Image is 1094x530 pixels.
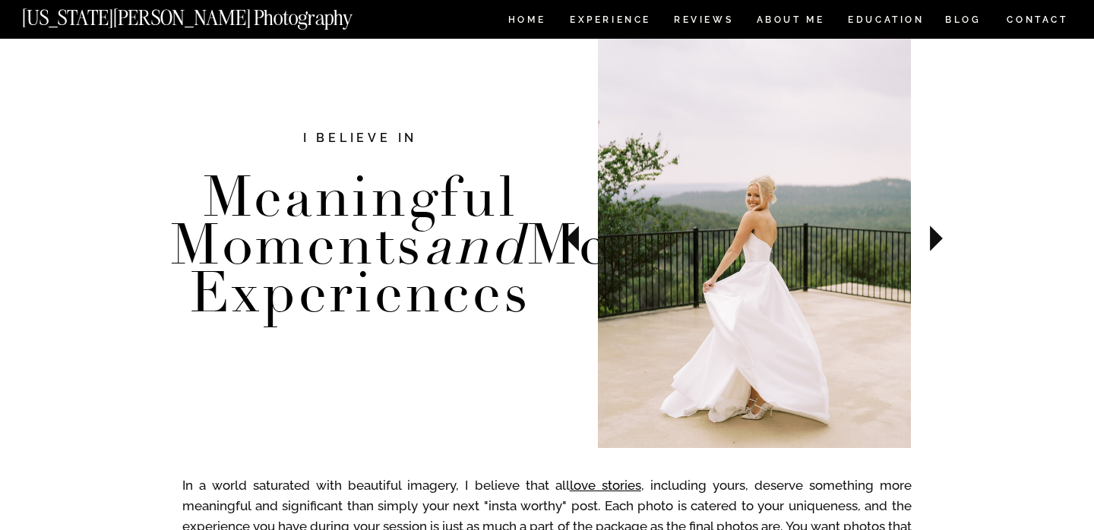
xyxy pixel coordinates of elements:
a: [US_STATE][PERSON_NAME] Photography [22,8,403,21]
a: ABOUT ME [756,15,825,28]
a: Experience [570,15,650,28]
a: BLOG [945,15,982,28]
a: REVIEWS [674,15,731,28]
a: love stories [570,478,641,493]
h2: I believe in [223,129,498,150]
i: and [424,210,527,280]
h3: Meaningful Moments Memorable Experiences [170,174,550,338]
a: EDUCATION [846,15,926,28]
a: HOME [505,15,549,28]
a: CONTACT [1006,11,1069,28]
